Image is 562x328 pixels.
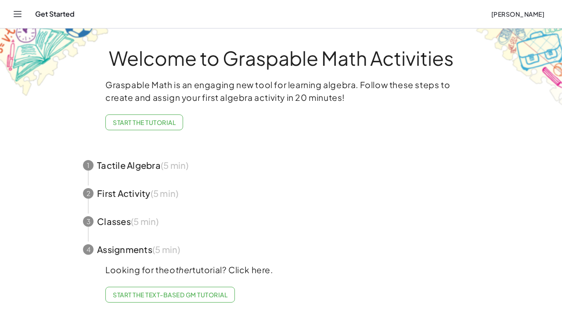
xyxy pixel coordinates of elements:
[83,188,94,199] div: 2
[11,7,25,21] button: Toggle navigation
[83,244,94,255] div: 4
[169,264,192,275] em: other
[83,216,94,227] div: 3
[72,151,490,179] button: 1Tactile Algebra(5 min)
[113,118,176,126] span: Start the Tutorial
[105,264,457,276] p: Looking for the tutorial? Click here.
[67,48,495,68] h1: Welcome to Graspable Math Activities
[105,78,457,104] p: Graspable Math is an engaging new tool for learning algebra. Follow these steps to create and ass...
[484,6,551,22] button: [PERSON_NAME]
[105,287,235,303] a: Start the Text-based GM Tutorial
[72,235,490,264] button: 4Assignments(5 min)
[491,10,544,18] span: [PERSON_NAME]
[72,207,490,235] button: 3Classes(5 min)
[83,160,94,171] div: 1
[113,291,227,299] span: Start the Text-based GM Tutorial
[72,179,490,207] button: 2First Activity(5 min)
[105,114,183,130] button: Start the Tutorial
